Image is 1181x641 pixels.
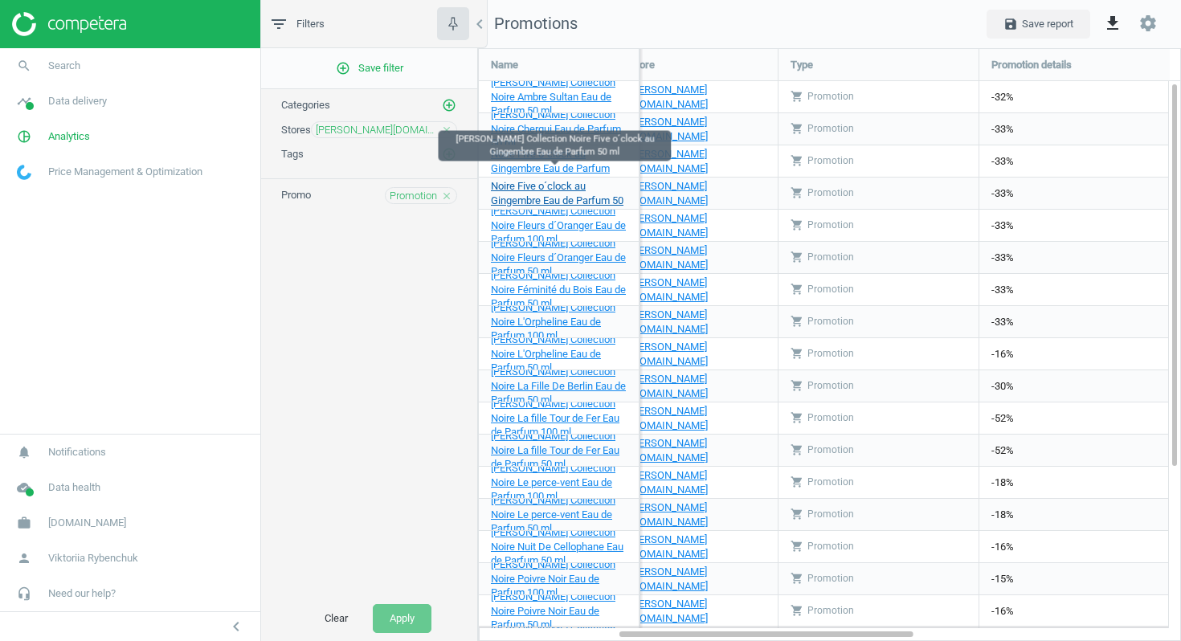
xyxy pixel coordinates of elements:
[991,315,1014,329] span: -33%
[9,508,39,538] i: work
[491,205,626,246] span: [PERSON_NAME] Collection Noire Fleurs d´Oranger Eau de Parfum 100 ml
[491,558,615,599] span: [PERSON_NAME] Collection Noire Poivre Noir Eau de Parfum 100 ml
[630,340,766,369] a: [PERSON_NAME][DOMAIN_NAME]
[336,61,403,76] span: Save filter
[991,58,1072,72] span: Promotion details
[48,129,90,144] span: Analytics
[281,124,311,136] span: Stores
[9,472,39,503] i: cloud_done
[791,411,803,424] i: shopping_cart
[491,462,615,503] span: [PERSON_NAME] Collection Noire Le perce-vent Eau de Parfum 100 ml
[491,494,615,535] span: [PERSON_NAME] Collection Noire Le perce-vent Eau de Parfum 50 ml
[1131,6,1165,41] button: settings
[12,12,126,36] img: ajHJNr6hYgQAAAAASUVORK5CYII=
[991,508,1014,522] span: -18%
[442,98,456,112] i: add_circle_outline
[48,551,138,565] span: Viktoriia Rybenchuk
[336,61,350,76] i: add_circle_outline
[491,301,615,342] span: [PERSON_NAME] Collection Noire L'Orpheline Eau de Parfum 100 ml
[791,508,854,521] div: Promotion
[48,59,80,73] span: Search
[9,437,39,467] i: notifications
[791,347,803,360] i: shopping_cart
[791,251,854,264] div: Promotion
[791,572,803,585] i: shopping_cart
[991,218,1014,233] span: -33%
[390,189,437,203] span: Promotion
[991,604,1014,619] span: -16%
[491,365,626,406] span: [PERSON_NAME] Collection Noire La Fille De Berlin Eau de Parfum 50 ml
[791,251,803,263] i: shopping_cart
[791,347,854,361] div: Promotion
[491,557,627,601] a: [PERSON_NAME] Collection Noire Poivre Noir Eau de Parfum 100 ml
[991,572,1014,586] span: -15%
[791,540,803,553] i: shopping_cart
[791,283,854,296] div: Promotion
[791,604,803,617] i: shopping_cart
[630,533,766,561] a: [PERSON_NAME][DOMAIN_NAME]
[491,430,619,471] span: [PERSON_NAME] Collection Noire La fille Tour de Fer Eau de Parfum 50 ml
[791,283,803,296] i: shopping_cart
[791,154,803,167] i: shopping_cart
[991,251,1014,265] span: -33%
[316,123,437,137] span: [PERSON_NAME][DOMAIN_NAME]
[439,130,672,161] div: [PERSON_NAME] Collection Noire Five o´clock au Gingembre Eau de Parfum 50 ml
[373,604,431,633] button: Apply
[9,86,39,116] i: timeline
[791,572,854,586] div: Promotion
[991,347,1014,361] span: -16%
[308,604,365,633] button: Clear
[630,179,766,208] a: [PERSON_NAME][DOMAIN_NAME]
[791,122,854,136] div: Promotion
[17,165,31,180] img: wGWNvw8QSZomAAAAABJRU5ErkJggg==
[269,14,288,34] i: filter_list
[281,99,330,111] span: Categories
[791,443,854,457] div: Promotion
[630,83,766,112] a: [PERSON_NAME][DOMAIN_NAME]
[48,586,116,601] span: Need our help?
[791,186,803,199] i: shopping_cart
[791,476,854,489] div: Promotion
[491,461,627,504] a: [PERSON_NAME] Collection Noire Le perce-vent Eau de Parfum 100 ml
[9,121,39,152] i: pie_chart_outlined
[441,190,452,202] i: close
[491,429,627,472] a: [PERSON_NAME] Collection Noire La fille Tour de Fer Eau de Parfum 50 ml
[791,218,803,231] i: shopping_cart
[991,379,1014,394] span: -30%
[491,269,626,310] span: [PERSON_NAME] Collection Noire Féminité du Bois Eau de Parfum 50 ml
[791,90,854,104] div: Promotion
[791,58,813,72] span: Type
[630,565,766,594] a: [PERSON_NAME][DOMAIN_NAME]
[991,443,1014,458] span: -52%
[491,204,627,247] a: [PERSON_NAME] Collection Noire Fleurs d´Oranger Eau de Parfum 100 ml
[991,122,1014,137] span: -33%
[791,90,803,103] i: shopping_cart
[791,604,854,618] div: Promotion
[491,165,627,223] a: [PERSON_NAME] Collection Noire Five o´clock au Gingembre Eau de Parfum 50 ml
[1138,14,1158,33] i: settings
[48,516,126,530] span: [DOMAIN_NAME]
[630,308,766,337] a: [PERSON_NAME][DOMAIN_NAME]
[791,315,854,329] div: Promotion
[630,597,766,626] a: [PERSON_NAME][DOMAIN_NAME]
[1103,14,1122,33] i: get_app
[1003,17,1018,31] i: save
[630,468,766,497] a: [PERSON_NAME][DOMAIN_NAME]
[227,617,246,636] i: chevron_left
[991,411,1014,426] span: -52%
[491,526,623,567] span: [PERSON_NAME] Collection Noire Nuit De Cellophane Eau de Parfum 50 ml
[987,10,1090,39] button: saveSave report
[9,543,39,574] i: person
[791,379,854,393] div: Promotion
[991,283,1014,297] span: -33%
[441,97,457,113] button: add_circle_outline
[491,268,627,312] a: [PERSON_NAME] Collection Noire Féminité du Bois Eau de Parfum 50 ml
[491,493,627,537] a: [PERSON_NAME] Collection Noire Le perce-vent Eau de Parfum 50 ml
[791,218,854,232] div: Promotion
[630,243,766,272] a: [PERSON_NAME][DOMAIN_NAME]
[491,590,615,631] span: [PERSON_NAME] Collection Noire Poivre Noir Eau de Parfum 50 ml
[261,52,477,84] button: add_circle_outlineSave filter
[791,508,803,521] i: shopping_cart
[630,372,766,401] a: [PERSON_NAME][DOMAIN_NAME]
[491,58,518,72] span: Name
